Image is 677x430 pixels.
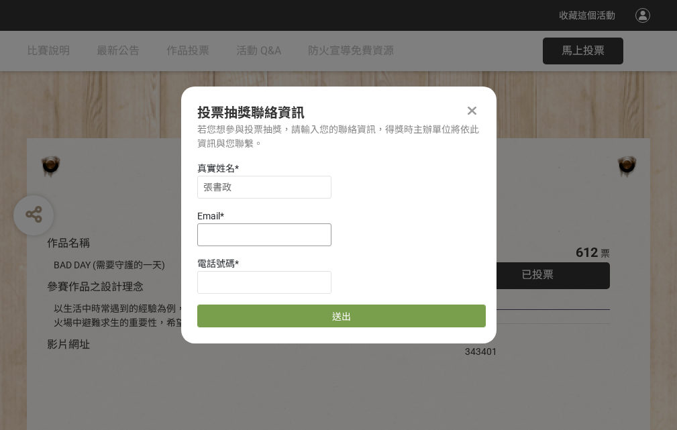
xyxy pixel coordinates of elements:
[54,258,425,272] div: BAD DAY (需要守護的一天)
[54,302,425,330] div: 以生活中時常遇到的經驗為例，透過對比的方式宣傳住宅用火災警報器、家庭逃生計畫及火場中避難求生的重要性，希望透過趣味的短影音讓更多人認識到更多的防火觀念。
[97,31,140,71] a: 最新公告
[27,44,70,57] span: 比賽說明
[562,44,605,57] span: 馬上投票
[236,44,281,57] span: 活動 Q&A
[197,103,480,123] div: 投票抽獎聯絡資訊
[308,44,394,57] span: 防火宣導免費資源
[576,244,598,260] span: 612
[601,248,610,259] span: 票
[47,338,90,351] span: 影片網址
[197,305,486,327] button: 送出
[47,280,144,293] span: 參賽作品之設計理念
[308,31,394,71] a: 防火宣導免費資源
[521,268,554,281] span: 已投票
[166,31,209,71] a: 作品投票
[197,258,235,269] span: 電話號碼
[236,31,281,71] a: 活動 Q&A
[543,38,623,64] button: 馬上投票
[47,237,90,250] span: 作品名稱
[197,123,480,151] div: 若您想參與投票抽獎，請輸入您的聯絡資訊，得獎時主辦單位將依此資訊與您聯繫。
[559,10,615,21] span: 收藏這個活動
[197,163,235,174] span: 真實姓名
[197,211,220,221] span: Email
[501,331,568,344] iframe: Facebook Share
[166,44,209,57] span: 作品投票
[97,44,140,57] span: 最新公告
[27,31,70,71] a: 比賽說明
